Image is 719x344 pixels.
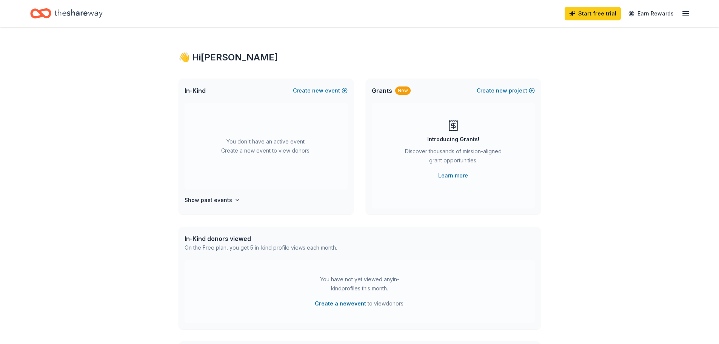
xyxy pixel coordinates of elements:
span: Grants [372,86,392,95]
span: In-Kind [185,86,206,95]
span: new [312,86,323,95]
span: new [496,86,507,95]
div: Discover thousands of mission-aligned grant opportunities. [402,147,505,168]
div: You don't have an active event. Create a new event to view donors. [185,103,348,190]
span: to view donors . [315,299,405,308]
div: In-Kind donors viewed [185,234,337,243]
a: Home [30,5,103,22]
button: Createnewproject [477,86,535,95]
button: Createnewevent [293,86,348,95]
a: Earn Rewards [624,7,678,20]
h4: Show past events [185,196,232,205]
div: New [395,86,411,95]
a: Start free trial [565,7,621,20]
div: You have not yet viewed any in-kind profiles this month. [313,275,407,293]
div: Introducing Grants! [427,135,479,144]
a: Learn more [438,171,468,180]
button: Create a newevent [315,299,366,308]
div: 👋 Hi [PERSON_NAME] [179,51,541,63]
button: Show past events [185,196,240,205]
div: On the Free plan, you get 5 in-kind profile views each month. [185,243,337,252]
